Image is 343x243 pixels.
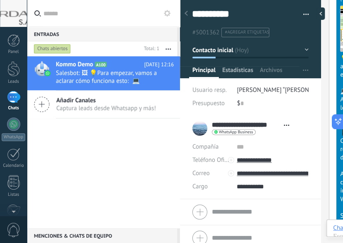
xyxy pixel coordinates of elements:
div: Total: 1 [141,45,159,53]
div: Compañía [192,140,230,154]
span: Estadísticas [222,66,253,78]
div: WhatsApp [2,133,25,141]
span: Añadir Canales [56,96,156,104]
button: Teléfono Oficina [192,154,230,167]
span: #5001362 [192,29,219,36]
span: #agregar etiquetas [225,29,269,35]
div: Cargo [192,180,230,193]
span: WhatsApp Business [219,130,253,134]
div: Chats abiertos [34,44,71,54]
span: Correo [192,169,210,177]
span: Captura leads desde Whatsapp y más! [56,104,156,112]
div: Ocultar [317,7,325,20]
span: Kommo Demo [56,60,93,69]
div: Menciones & Chats de equipo [27,228,177,243]
button: Correo [192,167,210,180]
div: Listas [2,192,26,197]
img: waba.svg [45,70,50,76]
button: Más [159,41,177,56]
span: Principal [192,66,216,78]
div: Presupuesto [192,97,231,110]
span: [DATE] 12:16 [144,60,174,69]
div: Panel [2,49,26,55]
div: $ [237,97,309,110]
span: Teléfono Oficina [192,156,235,164]
a: Kommo Demo A100 [DATE] 12:16 Salesbot: 🖼 💡Para empezar, vamos a aclarar cómo funciona esto: 💻 Kom... [27,56,180,90]
div: Entradas [27,26,177,41]
span: Archivos [260,66,282,78]
div: Chats [2,106,26,111]
span: Contacto inicial [192,46,233,54]
span: Cargo [192,183,208,190]
span: Usuario resp. [192,86,227,94]
div: Calendario [2,163,26,168]
span: Presupuesto [192,99,225,107]
span: Salesbot: 🖼 💡Para empezar, vamos a aclarar cómo funciona esto: 💻 Kommo = La vista del Agente - La... [56,69,158,85]
div: Leads [2,79,26,84]
div: Usuario resp. [192,84,231,97]
span: A100 [95,62,107,67]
